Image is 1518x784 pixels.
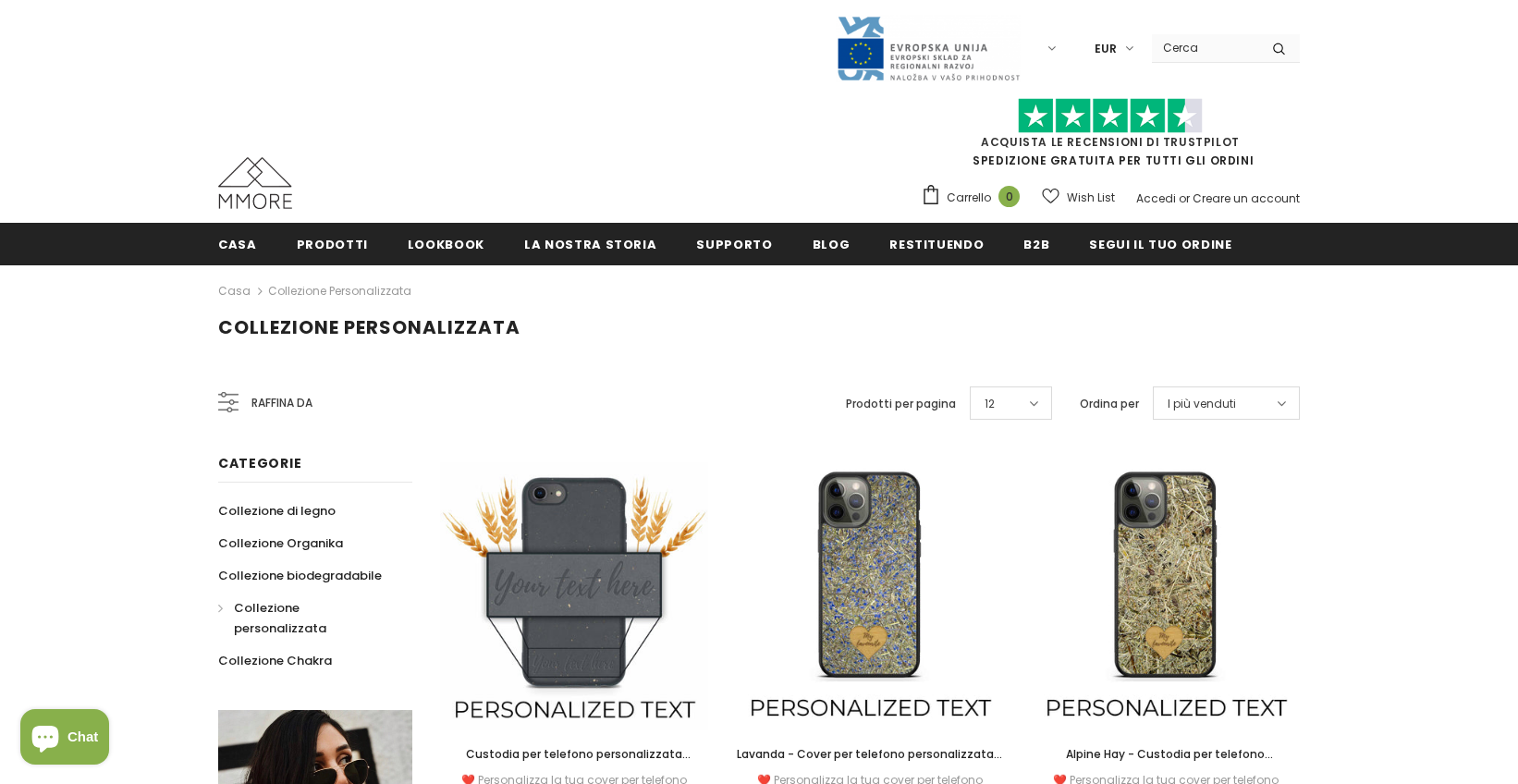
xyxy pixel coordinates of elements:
[1080,395,1139,413] label: Ordina per
[1152,34,1258,61] input: Search Site
[736,744,1004,765] a: Lavanda - Cover per telefono personalizzata - Regalo personalizzato
[1089,223,1231,264] a: Segui il tuo ordine
[1089,236,1231,253] span: Segui il tuo ordine
[218,652,332,669] span: Collezione Chakra
[921,184,1029,212] a: Carrello 0
[218,495,336,527] a: Collezione di legno
[466,746,691,782] span: Custodia per telefono personalizzata biodegradabile - nera
[813,236,851,253] span: Blog
[524,236,656,253] span: La nostra storia
[696,236,772,253] span: supporto
[1042,181,1115,214] a: Wish List
[408,236,484,253] span: Lookbook
[947,189,991,207] span: Carrello
[218,454,301,472] span: Categorie
[1193,190,1300,206] a: Creare un account
[524,223,656,264] a: La nostra storia
[408,223,484,264] a: Lookbook
[889,236,984,253] span: Restituendo
[737,746,1003,782] span: Lavanda - Cover per telefono personalizzata - Regalo personalizzato
[251,393,312,413] span: Raffina da
[696,223,772,264] a: supporto
[1023,236,1049,253] span: B2B
[921,106,1300,168] span: SPEDIZIONE GRATUITA PER TUTTI GLI ORDINI
[889,223,984,264] a: Restituendo
[218,314,520,340] span: Collezione personalizzata
[218,534,343,552] span: Collezione Organika
[981,134,1240,150] a: Acquista le recensioni di TrustPilot
[1136,190,1176,206] a: Accedi
[440,744,708,765] a: Custodia per telefono personalizzata biodegradabile - nera
[218,236,257,253] span: Casa
[218,559,382,592] a: Collezione biodegradabile
[1053,746,1279,782] span: Alpine Hay - Custodia per telefono personalizzata - Regalo personalizzato
[218,223,257,264] a: Casa
[234,599,326,637] span: Collezione personalizzata
[218,644,332,677] a: Collezione Chakra
[998,186,1020,207] span: 0
[836,40,1021,55] a: Javni Razpis
[1032,744,1300,765] a: Alpine Hay - Custodia per telefono personalizzata - Regalo personalizzato
[1179,190,1190,206] span: or
[1168,395,1236,413] span: I più venduti
[218,157,292,209] img: Casi MMORE
[15,709,115,769] inbox-online-store-chat: Shopify online store chat
[218,592,392,644] a: Collezione personalizzata
[218,502,336,520] span: Collezione di legno
[218,567,382,584] span: Collezione biodegradabile
[218,527,343,559] a: Collezione Organika
[268,283,411,299] a: Collezione personalizzata
[1023,223,1049,264] a: B2B
[1018,98,1203,134] img: Fidati di Pilot Stars
[1095,40,1117,58] span: EUR
[218,280,251,302] a: Casa
[297,223,368,264] a: Prodotti
[836,15,1021,82] img: Javni Razpis
[985,395,995,413] span: 12
[813,223,851,264] a: Blog
[1067,189,1115,207] span: Wish List
[297,236,368,253] span: Prodotti
[846,395,956,413] label: Prodotti per pagina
